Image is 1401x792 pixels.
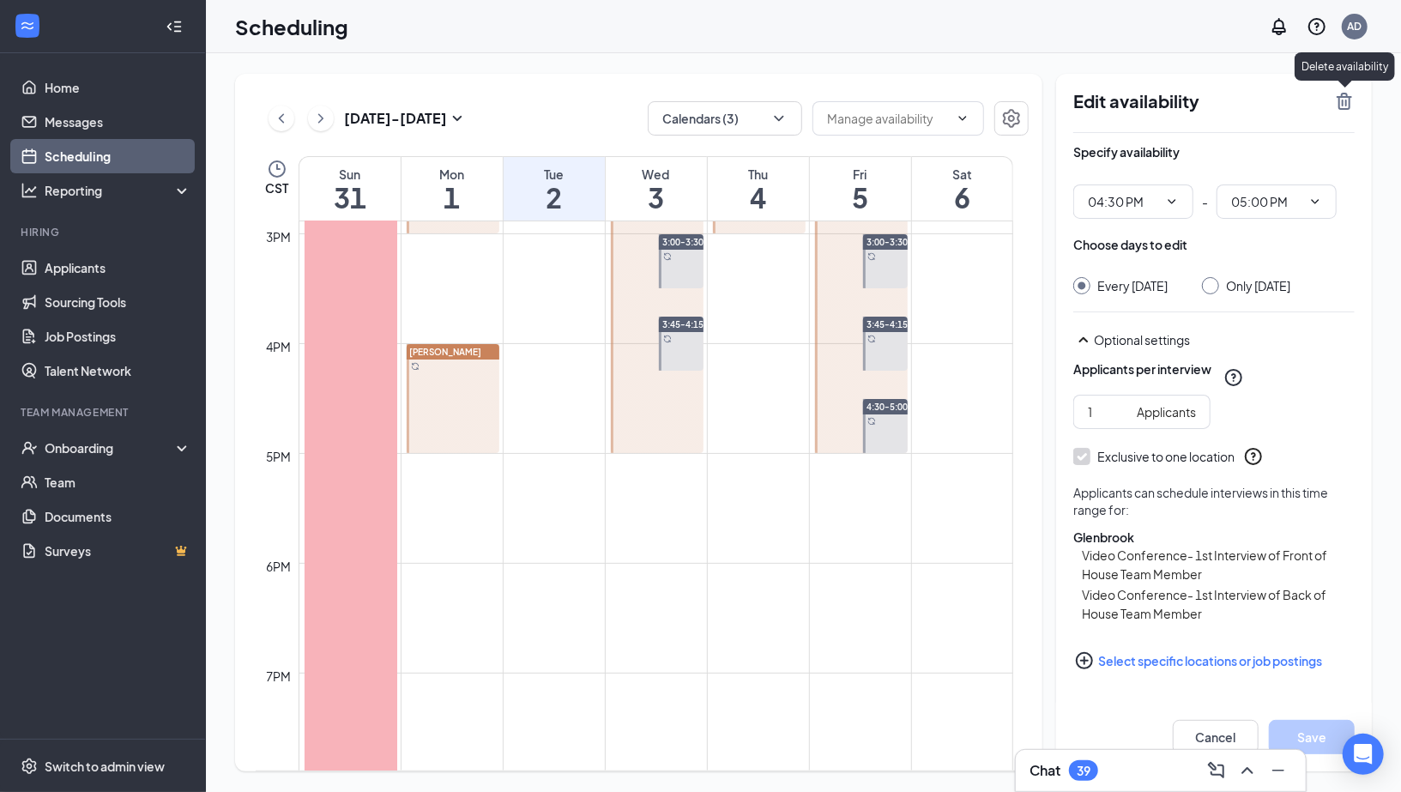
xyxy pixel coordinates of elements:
[45,182,192,199] div: Reporting
[956,112,969,125] svg: ChevronDown
[447,108,468,129] svg: SmallChevronDown
[402,166,503,183] div: Mon
[45,534,191,568] a: SurveysCrown
[263,667,295,686] div: 7pm
[308,106,334,131] button: ChevronRight
[1073,329,1355,350] div: Optional settings
[708,183,809,212] h1: 4
[1073,143,1180,160] div: Specify availability
[1268,760,1289,781] svg: Minimize
[827,109,949,128] input: Manage availability
[1173,720,1259,754] button: Cancel
[1237,760,1258,781] svg: ChevronUp
[1308,195,1322,209] svg: ChevronDown
[402,157,503,221] a: September 1, 2025
[606,166,707,183] div: Wed
[1243,446,1264,467] svg: QuestionInfo
[263,227,295,246] div: 3pm
[21,405,188,420] div: Team Management
[299,157,401,221] a: August 31, 2025
[867,252,876,261] svg: Sync
[867,335,876,343] svg: Sync
[45,499,191,534] a: Documents
[45,465,191,499] a: Team
[402,183,503,212] h1: 1
[810,183,911,212] h1: 5
[411,362,420,371] svg: Sync
[263,447,295,466] div: 5pm
[867,318,922,330] span: 3:45-4:15 PM
[1030,761,1060,780] h3: Chat
[299,183,401,212] h1: 31
[708,166,809,183] div: Thu
[912,183,1013,212] h1: 6
[1073,529,1355,546] div: Glenbrook
[1077,764,1090,778] div: 39
[45,319,191,354] a: Job Postings
[21,225,188,239] div: Hiring
[1097,448,1235,465] div: Exclusive to one location
[504,166,605,183] div: Tue
[1334,91,1355,112] svg: TrashOutline
[770,110,788,127] svg: ChevronDown
[662,236,718,248] span: 3:00-3:30 PM
[235,12,348,41] h1: Scheduling
[1269,720,1355,754] button: Save
[867,417,876,426] svg: Sync
[410,347,482,357] span: [PERSON_NAME]
[708,157,809,221] a: September 4, 2025
[1073,184,1355,219] div: -
[663,335,672,343] svg: Sync
[663,252,672,261] svg: Sync
[1097,277,1168,294] div: Every [DATE]
[1269,16,1289,37] svg: Notifications
[912,157,1013,221] a: September 6, 2025
[1073,236,1187,253] div: Choose days to edit
[1073,360,1211,378] div: Applicants per interview
[344,109,447,128] h3: [DATE] - [DATE]
[21,182,38,199] svg: Analysis
[312,108,329,129] svg: ChevronRight
[45,251,191,285] a: Applicants
[1206,760,1227,781] svg: ComposeMessage
[1137,402,1196,421] div: Applicants
[1082,585,1355,623] span: Video Conference- 1st Interview of Back of House Team Member
[1094,331,1355,348] div: Optional settings
[994,101,1029,136] button: Settings
[269,106,294,131] button: ChevronLeft
[45,354,191,388] a: Talent Network
[1203,757,1230,784] button: ComposeMessage
[265,179,288,196] span: CST
[21,758,38,775] svg: Settings
[263,337,295,356] div: 4pm
[166,18,183,35] svg: Collapse
[1082,546,1355,583] span: Video Conference- 1st Interview of Front of House Team Member
[810,157,911,221] a: September 5, 2025
[1074,650,1095,671] svg: PlusCircle
[1073,329,1094,350] svg: SmallChevronUp
[45,285,191,319] a: Sourcing Tools
[867,236,922,248] span: 3:00-3:30 PM
[21,439,38,456] svg: UserCheck
[45,70,191,105] a: Home
[1073,644,1355,678] button: Select specific locations or job postingsPlusCircle
[1295,52,1395,81] div: Delete availability
[1001,108,1022,129] svg: Settings
[1223,367,1244,388] svg: QuestionInfo
[45,758,165,775] div: Switch to admin view
[299,166,401,183] div: Sun
[45,105,191,139] a: Messages
[273,108,290,129] svg: ChevronLeft
[1348,19,1362,33] div: AD
[912,166,1013,183] div: Sat
[1307,16,1327,37] svg: QuestionInfo
[45,439,177,456] div: Onboarding
[1226,277,1290,294] div: Only [DATE]
[810,166,911,183] div: Fri
[606,157,707,221] a: September 3, 2025
[263,557,295,576] div: 6pm
[1234,757,1261,784] button: ChevronUp
[1073,484,1355,518] div: Applicants can schedule interviews in this time range for:
[19,17,36,34] svg: WorkstreamLogo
